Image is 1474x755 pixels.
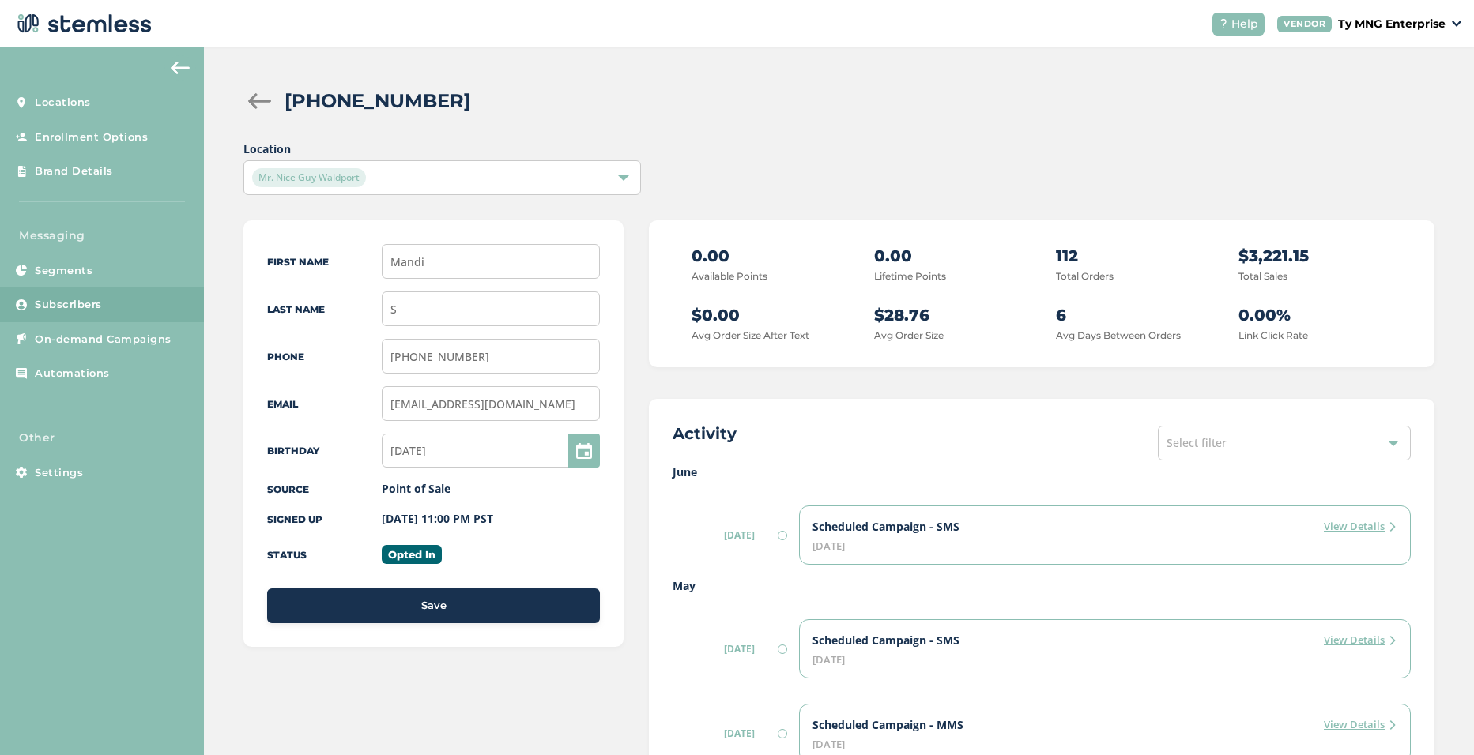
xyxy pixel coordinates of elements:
[1056,303,1209,327] p: 6
[267,549,307,561] label: Status
[1056,244,1209,268] p: 112
[874,303,1027,327] p: $28.76
[673,577,1411,594] label: May
[812,717,963,733] label: Scheduled Campaign - MMS
[1056,329,1181,341] label: Avg Days Between Orders
[382,545,442,564] label: Opted In
[1324,717,1397,733] label: View Details
[692,270,767,282] label: Available Points
[35,263,92,279] span: Segments
[267,445,319,456] label: Birthday
[874,244,1027,268] p: 0.00
[692,329,809,341] label: Avg Order Size After Text
[1238,270,1287,282] label: Total Sales
[1338,16,1446,32] p: Ty MNG Enterprise
[35,130,148,145] span: Enrollment Options
[812,633,959,648] label: Scheduled Campaign - SMS
[267,256,329,268] label: First Name
[1388,720,1397,730] img: icon-arrow-right-e68ea530.svg
[874,270,946,282] label: Lifetime Points
[267,398,298,410] label: Email
[35,95,91,111] span: Locations
[1388,522,1397,532] img: icon-arrow-right-e68ea530.svg
[35,465,83,481] span: Settings
[267,303,325,315] label: Last Name
[421,598,447,614] span: Save
[35,366,110,381] span: Automations
[243,141,640,157] label: Location
[13,8,152,39] img: logo-dark-0685b13c.svg
[35,163,113,179] span: Brand Details
[267,483,309,495] label: Source
[382,481,450,496] label: Point of Sale
[812,739,1397,749] div: [DATE]
[673,464,1411,480] label: June
[1324,519,1397,535] label: View Details
[692,303,845,327] p: $0.00
[382,511,493,526] label: [DATE] 11:00 PM PST
[1452,21,1461,27] img: icon_down-arrow-small-66adaf34.svg
[673,642,780,656] label: [DATE]
[35,297,102,313] span: Subscribers
[673,528,780,543] label: [DATE]
[692,244,845,268] p: 0.00
[35,332,172,347] span: On-demand Campaigns
[673,423,737,445] h2: Activity
[1324,633,1397,648] label: View Details
[285,87,471,115] h2: [PHONE_NUMBER]
[1056,270,1114,282] label: Total Orders
[673,727,780,741] label: [DATE]
[267,513,322,525] label: Signed up
[1238,303,1392,327] p: 0.00%
[1277,16,1332,32] div: VENDOR
[382,434,601,468] input: MM/DD/YYYY
[1238,329,1308,341] label: Link Click Rate
[267,588,600,623] button: Save
[1388,636,1397,645] img: icon-arrow-right-e68ea530.svg
[812,541,1397,551] div: [DATE]
[1238,244,1392,268] p: $3,221.15
[812,655,1397,665] div: [DATE]
[1167,435,1227,450] span: Select filter
[874,329,944,341] label: Avg Order Size
[1219,19,1228,28] img: icon-help-white-03924b79.svg
[252,168,366,187] span: Mr. Nice Guy Waldport
[1395,679,1474,755] iframe: Chat Widget
[812,519,959,535] label: Scheduled Campaign - SMS
[171,62,190,74] img: icon-arrow-back-accent-c549486e.svg
[267,351,304,362] label: Phone
[1231,16,1258,32] span: Help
